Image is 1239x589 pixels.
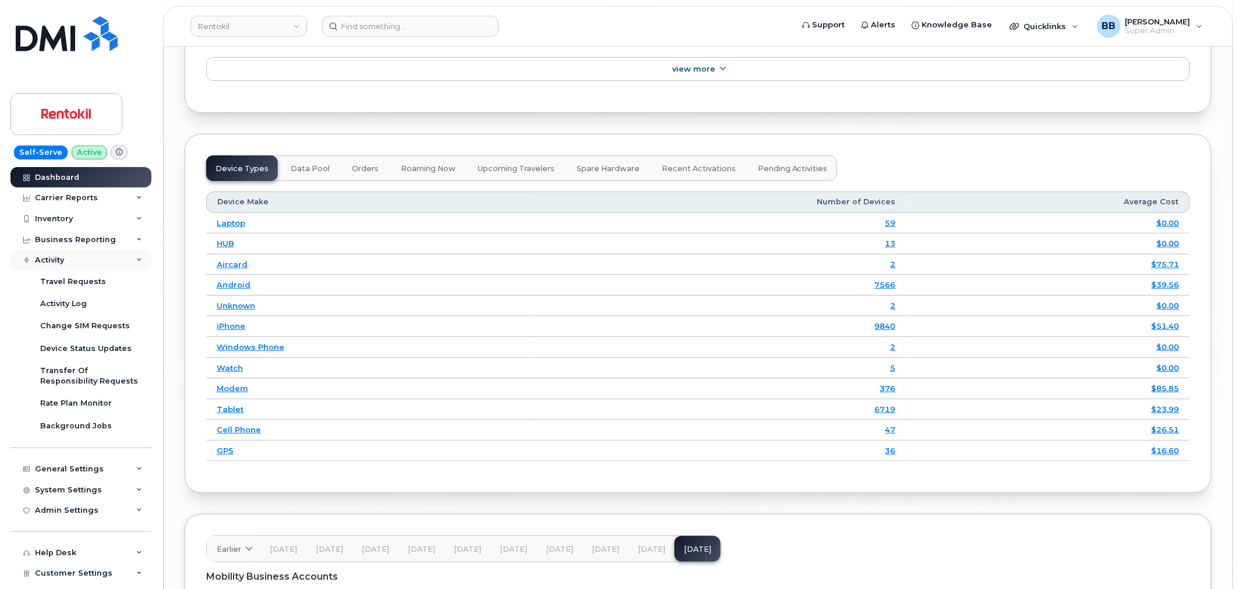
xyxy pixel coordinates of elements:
a: 2 [891,301,896,310]
span: Knowledge Base [922,19,993,31]
a: Laptop [217,218,245,228]
a: 59 [885,218,896,228]
span: [DATE] [316,545,343,554]
a: HUB [217,239,234,248]
span: [DATE] [454,545,481,554]
a: Rentokil [190,16,307,37]
span: Support [813,19,845,31]
a: 13 [885,239,896,248]
span: Spare Hardware [577,164,640,173]
a: 36 [885,446,896,455]
a: Unknown [217,301,255,310]
a: GPS [217,446,234,455]
span: [PERSON_NAME] [1125,17,1191,26]
span: Orders [352,164,379,173]
a: $16.60 [1152,446,1180,455]
a: Modem [217,384,248,393]
a: $0.00 [1157,342,1180,352]
th: Device Make [206,191,535,212]
span: Roaming Now [401,164,456,173]
span: Upcoming Travelers [478,164,555,173]
a: $0.00 [1157,239,1180,248]
span: Data Pool [291,164,330,173]
a: $0.00 [1157,301,1180,310]
span: [DATE] [362,545,389,554]
a: 9840 [875,321,896,331]
a: $75.71 [1152,260,1180,269]
a: 2 [891,342,896,352]
a: Alerts [853,13,904,37]
span: View More [673,65,716,73]
span: [DATE] [546,545,573,554]
span: Alerts [871,19,896,31]
a: $0.00 [1157,363,1180,372]
span: [DATE] [270,545,297,554]
a: Knowledge Base [904,13,1001,37]
a: 7566 [875,280,896,289]
a: $39.56 [1152,280,1180,289]
a: $51.40 [1152,321,1180,331]
a: Android [217,280,250,289]
a: Watch [217,363,243,372]
a: $0.00 [1157,218,1180,228]
span: Recent Activations [662,164,736,173]
a: 2 [891,260,896,269]
iframe: Messenger Launcher [1188,538,1230,580]
span: [DATE] [408,545,435,554]
span: [DATE] [638,545,665,554]
span: BB [1102,19,1116,33]
a: $85.85 [1152,384,1180,393]
a: 376 [880,384,896,393]
a: Cell Phone [217,425,261,434]
span: [DATE] [500,545,527,554]
span: Pending Activities [758,164,828,173]
a: $23.99 [1152,405,1180,414]
th: Average Cost [906,191,1190,212]
a: 47 [885,425,896,434]
th: Number of Devices [535,191,906,212]
div: Ben Baskerville Jr [1089,15,1211,38]
a: Earlier [207,536,260,562]
span: [DATE] [592,545,619,554]
a: Aircard [217,260,248,269]
a: 6719 [875,405,896,414]
div: Quicklinks [1002,15,1087,38]
span: Earlier [217,544,241,555]
a: Tablet [217,405,243,414]
span: Super Admin [1125,26,1191,36]
a: Support [795,13,853,37]
span: Quicklinks [1024,22,1067,31]
a: Windows Phone [217,342,284,352]
a: 5 [891,363,896,372]
a: iPhone [217,321,245,331]
a: $26.51 [1152,425,1180,434]
a: View More [206,57,1190,81]
input: Find something... [322,16,499,37]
